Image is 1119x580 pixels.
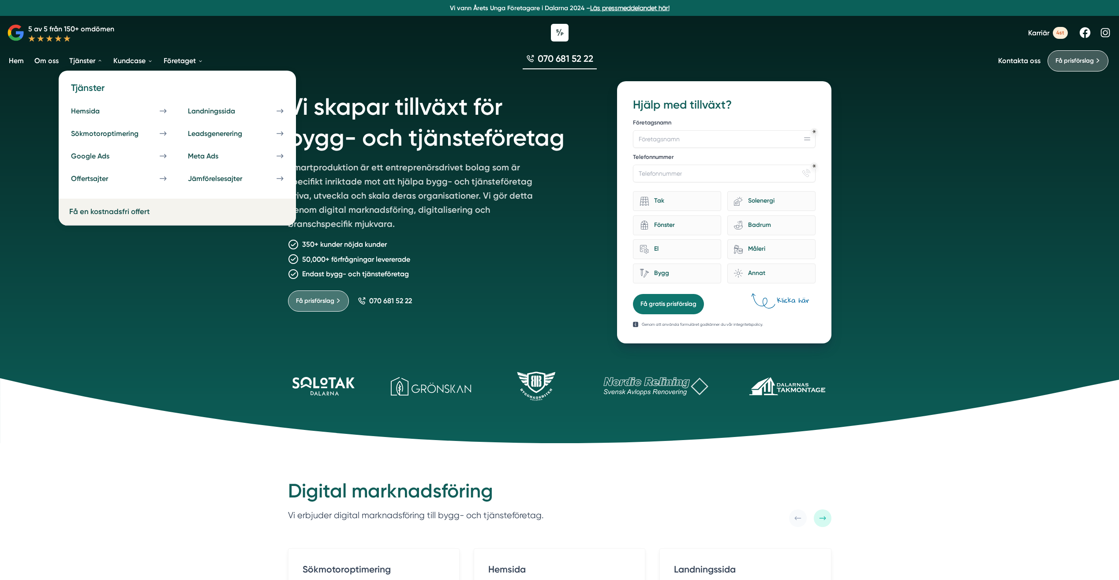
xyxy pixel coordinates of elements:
p: Endast bygg- och tjänsteföretag [302,268,409,279]
a: Sökmotoroptimering [66,124,172,143]
div: Sökmotoroptimering [71,129,160,138]
h3: Hjälp med tillväxt? [633,97,815,113]
a: Få prisförslag [1048,50,1108,72]
a: Leadsgenerering [183,124,289,143]
span: 070 681 52 22 [538,52,593,65]
a: Hemsida [66,102,172,121]
span: Få prisförslag [296,296,334,306]
p: Genom att använda formuläret godkänner du vår integritetspolicy. [642,321,763,328]
input: Telefonnummer [633,165,815,182]
h4: Hemsida [488,563,631,579]
div: Offertsajter [71,174,129,183]
a: Meta Ads [183,147,289,166]
p: 350+ kunder nöjda kunder [302,239,387,250]
div: Leadsgenerering [188,129,263,138]
a: Landningssida [183,102,289,121]
h4: Tjänster [66,81,289,101]
span: 4st [1053,27,1068,39]
a: Få prisförslag [288,290,349,312]
a: 070 681 52 22 [358,297,412,305]
div: Hemsida [71,107,121,115]
label: Företagsnamn [633,119,815,128]
h2: Digital marknadsföring [288,478,544,508]
a: Få en kostnadsfri offert [69,207,150,216]
input: Företagsnamn [633,130,815,148]
div: Meta Ads [188,152,240,160]
a: Google Ads [66,147,172,166]
div: Landningssida [188,107,256,115]
div: Google Ads [71,152,131,160]
div: Obligatoriskt [812,164,816,168]
h4: Sökmotoroptimering [303,563,445,579]
button: Få gratis prisförslag [633,294,704,314]
div: Jämförelsesajter [188,174,263,183]
span: 070 681 52 22 [369,297,412,305]
a: Hem [7,49,26,72]
p: Smartproduktion är ett entreprenörsdrivet bolag som är specifikt inriktade mot att hjälpa bygg- o... [288,160,542,234]
p: 50,000+ förfrågningar levererade [302,254,410,265]
span: Få prisförslag [1055,56,1094,66]
h1: Vi skapar tillväxt för bygg- och tjänsteföretag [288,81,596,160]
a: Tjänster [67,49,105,72]
a: Karriär 4st [1028,27,1068,39]
div: Obligatoriskt [812,130,816,133]
span: Karriär [1028,29,1049,37]
h4: Landningssida [674,563,816,579]
a: Läs pressmeddelandet här! [590,4,670,11]
p: 5 av 5 från 150+ omdömen [28,23,114,34]
a: Jämförelsesajter [183,169,289,188]
a: 070 681 52 22 [523,52,597,69]
a: Offertsajter [66,169,172,188]
a: Om oss [33,49,60,72]
a: Företaget [162,49,205,72]
p: Vi erbjuder digital marknadsföring till bygg- och tjänsteföretag. [288,508,544,523]
p: Vi vann Årets Unga Företagare i Dalarna 2024 – [4,4,1115,12]
a: Kundcase [112,49,155,72]
label: Telefonnummer [633,153,815,163]
a: Kontakta oss [998,56,1040,65]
